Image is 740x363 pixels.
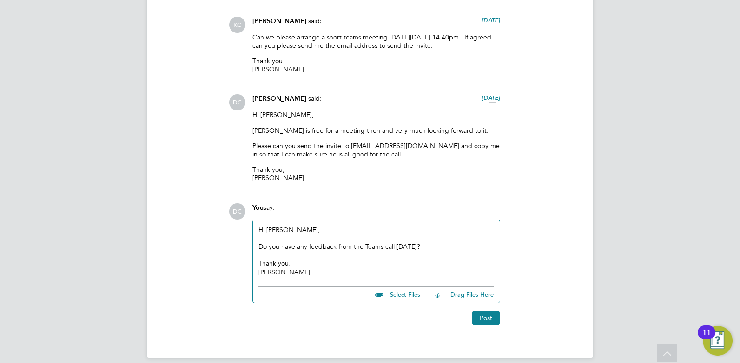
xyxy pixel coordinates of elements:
p: Thank you [PERSON_NAME] [252,57,500,73]
p: [PERSON_NAME] is free for a meeting then and very much looking forward to it. [252,126,500,135]
div: 11 [702,332,711,344]
button: Open Resource Center, 11 new notifications [703,326,733,356]
span: KC [229,17,245,33]
p: Please can you send the invite to [EMAIL_ADDRESS][DOMAIN_NAME] and copy me in so that I can make ... [252,142,500,158]
p: Can we please arrange a short teams meeting [DATE][DATE] 14.40pm. If agreed can you please send m... [252,33,500,50]
button: Drag Files Here [428,285,494,305]
span: said: [308,17,322,25]
p: Hi [PERSON_NAME], [252,110,500,119]
span: You [252,204,264,212]
p: Thank you, [PERSON_NAME] [252,165,500,182]
div: [PERSON_NAME] [258,268,494,276]
span: [DATE] [482,16,500,24]
div: Hi [PERSON_NAME], [258,226,494,276]
button: Post [472,311,500,325]
div: Thank you, [258,259,494,267]
div: Do you have any feedback from the Teams call [DATE]? [258,242,494,251]
span: said: [308,94,322,103]
span: [PERSON_NAME] [252,17,306,25]
span: DC [229,203,245,220]
span: DC [229,94,245,110]
div: say: [252,203,500,220]
span: [PERSON_NAME] [252,95,306,103]
span: [DATE] [482,94,500,102]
